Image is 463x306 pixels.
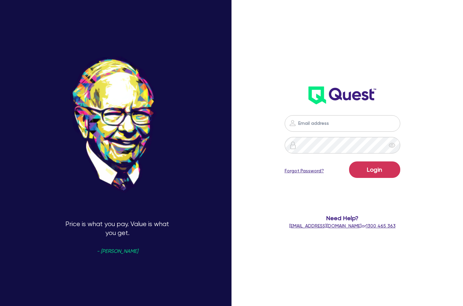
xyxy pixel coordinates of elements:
[289,141,297,149] img: icon-password
[366,223,396,228] tcxspan: Call 1300 465 363 via 3CX
[285,167,324,174] a: Forgot Password?
[289,223,396,228] span: or
[289,119,297,127] img: icon-password
[97,249,138,254] span: - [PERSON_NAME]
[289,223,362,228] a: [EMAIL_ADDRESS][DOMAIN_NAME]
[285,115,400,132] input: Email address
[389,142,395,149] span: eye
[283,214,402,222] span: Need Help?
[349,161,400,178] button: Login
[308,86,376,104] img: wH2k97JdezQIQAAAABJRU5ErkJggg==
